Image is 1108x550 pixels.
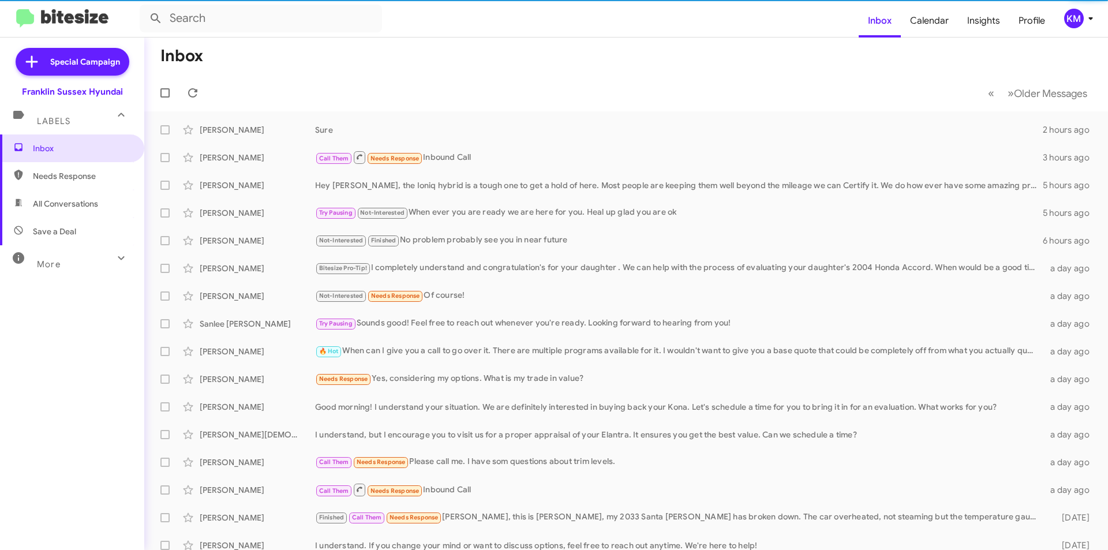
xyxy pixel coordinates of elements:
[315,317,1043,330] div: Sounds good! Feel free to reach out whenever you're ready. Looking forward to hearing from you!
[319,155,349,162] span: Call Them
[315,455,1043,469] div: Please call me. I have som questions about trim levels.
[357,458,406,466] span: Needs Response
[319,320,353,327] span: Try Pausing
[200,429,315,440] div: [PERSON_NAME][DEMOGRAPHIC_DATA]
[1043,401,1099,413] div: a day ago
[1043,512,1099,523] div: [DATE]
[200,179,315,191] div: [PERSON_NAME]
[982,81,1094,105] nav: Page navigation example
[319,514,345,521] span: Finished
[319,264,367,272] span: Bitesize Pro-Tip!
[360,209,405,216] span: Not-Interested
[1043,263,1099,274] div: a day ago
[200,207,315,219] div: [PERSON_NAME]
[37,116,70,126] span: Labels
[37,259,61,270] span: More
[371,292,420,300] span: Needs Response
[315,124,1043,136] div: Sure
[370,155,420,162] span: Needs Response
[315,179,1043,191] div: Hey [PERSON_NAME], the Ioniq hybrid is a tough one to get a hold of here. Most people are keeping...
[33,226,76,237] span: Save a Deal
[1043,318,1099,330] div: a day ago
[988,86,994,100] span: «
[200,318,315,330] div: Sanlee [PERSON_NAME]
[1008,86,1014,100] span: »
[390,514,439,521] span: Needs Response
[200,235,315,246] div: [PERSON_NAME]
[1043,484,1099,496] div: a day ago
[319,347,339,355] span: 🔥 Hot
[315,482,1043,497] div: Inbound Call
[1054,9,1095,28] button: KM
[315,261,1043,275] div: I completely understand and congratulation's for your daughter . We can help with the process of ...
[16,48,129,76] a: Special Campaign
[33,170,131,182] span: Needs Response
[981,81,1001,105] button: Previous
[315,289,1043,302] div: Of course!
[1043,124,1099,136] div: 2 hours ago
[958,4,1009,38] a: Insights
[315,234,1043,247] div: No problem probably see you in near future
[33,198,98,209] span: All Conversations
[1043,373,1099,385] div: a day ago
[22,86,123,98] div: Franklin Sussex Hyundai
[1014,87,1087,100] span: Older Messages
[1043,235,1099,246] div: 6 hours ago
[1001,81,1094,105] button: Next
[200,512,315,523] div: [PERSON_NAME]
[371,237,396,244] span: Finished
[319,209,353,216] span: Try Pausing
[50,56,120,68] span: Special Campaign
[1043,457,1099,468] div: a day ago
[319,375,368,383] span: Needs Response
[200,152,315,163] div: [PERSON_NAME]
[160,47,203,65] h1: Inbox
[1043,429,1099,440] div: a day ago
[1064,9,1084,28] div: KM
[315,372,1043,386] div: Yes, considering my options. What is my trade in value?
[1043,207,1099,219] div: 5 hours ago
[319,487,349,495] span: Call Them
[315,511,1043,524] div: [PERSON_NAME], this is [PERSON_NAME], my 2033 Santa [PERSON_NAME] has broken down. The car overhe...
[319,237,364,244] span: Not-Interested
[1043,152,1099,163] div: 3 hours ago
[200,457,315,468] div: [PERSON_NAME]
[315,345,1043,358] div: When can I give you a call to go over it. There are multiple programs available for it. I wouldn'...
[33,143,131,154] span: Inbox
[901,4,958,38] a: Calendar
[200,290,315,302] div: [PERSON_NAME]
[859,4,901,38] a: Inbox
[315,206,1043,219] div: When ever you are ready we are here for you. Heal up glad you are ok
[315,150,1043,164] div: Inbound Call
[200,263,315,274] div: [PERSON_NAME]
[315,429,1043,440] div: I understand, but I encourage you to visit us for a proper appraisal of your Elantra. It ensures ...
[315,401,1043,413] div: Good morning! I understand your situation. We are definitely interested in buying back your Kona....
[1043,346,1099,357] div: a day ago
[200,124,315,136] div: [PERSON_NAME]
[352,514,382,521] span: Call Them
[200,346,315,357] div: [PERSON_NAME]
[200,373,315,385] div: [PERSON_NAME]
[200,401,315,413] div: [PERSON_NAME]
[200,484,315,496] div: [PERSON_NAME]
[1043,290,1099,302] div: a day ago
[370,487,420,495] span: Needs Response
[140,5,382,32] input: Search
[319,292,364,300] span: Not-Interested
[1009,4,1054,38] a: Profile
[1043,179,1099,191] div: 5 hours ago
[319,458,349,466] span: Call Them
